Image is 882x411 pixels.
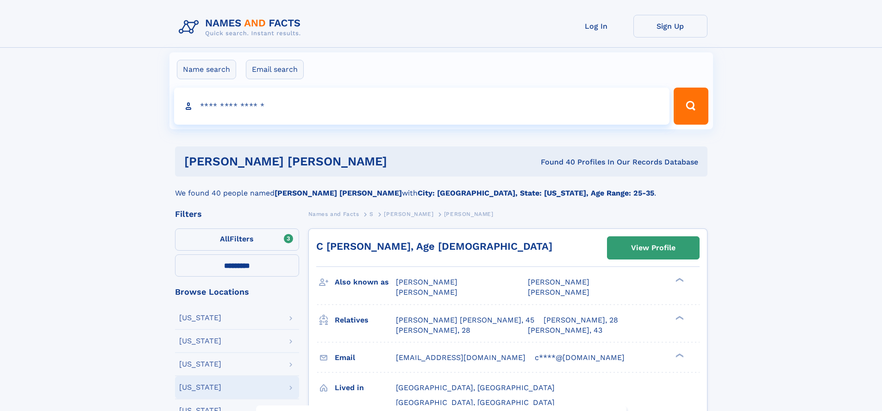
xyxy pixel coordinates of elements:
a: View Profile [607,237,699,259]
span: [PERSON_NAME] [384,211,433,217]
div: ❯ [673,352,684,358]
a: [PERSON_NAME] [PERSON_NAME], 45 [396,315,534,325]
a: Names and Facts [308,208,359,220]
a: C [PERSON_NAME], Age [DEMOGRAPHIC_DATA] [316,240,552,252]
div: Found 40 Profiles In Our Records Database [464,157,698,167]
span: [EMAIL_ADDRESS][DOMAIN_NAME] [396,353,525,362]
img: Logo Names and Facts [175,15,308,40]
div: View Profile [631,237,676,259]
span: All [220,234,230,243]
a: [PERSON_NAME], 28 [396,325,470,335]
button: Search Button [674,88,708,125]
div: ❯ [673,277,684,283]
h3: Also known as [335,274,396,290]
a: [PERSON_NAME], 43 [528,325,602,335]
a: [PERSON_NAME], 28 [544,315,618,325]
label: Email search [246,60,304,79]
input: search input [174,88,670,125]
a: Log In [559,15,633,38]
span: [PERSON_NAME] [528,288,589,297]
div: [US_STATE] [179,360,221,368]
div: ❯ [673,315,684,321]
b: [PERSON_NAME] [PERSON_NAME] [275,189,402,197]
span: [PERSON_NAME] [444,211,494,217]
h3: Lived in [335,380,396,396]
div: Browse Locations [175,288,299,296]
h1: [PERSON_NAME] [PERSON_NAME] [184,156,464,167]
span: [PERSON_NAME] [396,288,457,297]
span: [PERSON_NAME] [528,278,589,286]
b: City: [GEOGRAPHIC_DATA], State: [US_STATE], Age Range: 25-35 [418,189,654,197]
h3: Email [335,350,396,366]
span: [GEOGRAPHIC_DATA], [GEOGRAPHIC_DATA] [396,383,555,392]
div: [US_STATE] [179,384,221,391]
label: Name search [177,60,236,79]
span: [GEOGRAPHIC_DATA], [GEOGRAPHIC_DATA] [396,398,555,407]
a: S [369,208,374,220]
h3: Relatives [335,312,396,328]
div: Filters [175,210,299,218]
div: [US_STATE] [179,314,221,322]
span: [PERSON_NAME] [396,278,457,286]
div: We found 40 people named with . [175,177,707,199]
span: S [369,211,374,217]
a: Sign Up [633,15,707,38]
label: Filters [175,228,299,251]
div: [US_STATE] [179,337,221,345]
a: [PERSON_NAME] [384,208,433,220]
